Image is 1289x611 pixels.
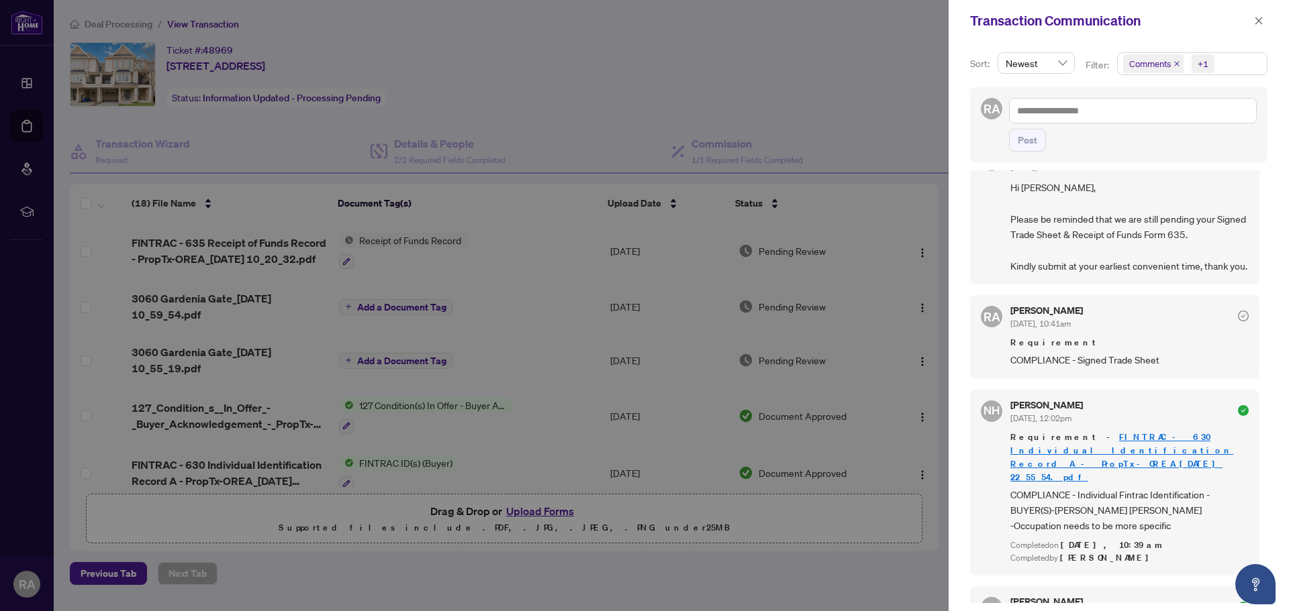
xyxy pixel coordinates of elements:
p: Filter: [1086,58,1111,72]
span: Hi [PERSON_NAME], Please be reminded that we are still pending your Signed Trade Sheet & Receipt ... [1010,180,1249,274]
button: Open asap [1235,564,1276,604]
span: close [1174,60,1180,67]
h5: [PERSON_NAME] [1010,597,1083,606]
span: Requirement [1010,336,1249,349]
p: Sort: [970,56,992,71]
div: Transaction Communication [970,11,1250,31]
span: COMPLIANCE - Individual Fintrac Identification - BUYER(S)-[PERSON_NAME] [PERSON_NAME] -Occupation... [1010,487,1249,534]
span: check-circle [1238,405,1249,416]
div: Completed on [1010,539,1249,552]
button: Post [1009,129,1046,152]
span: RA [984,99,1000,118]
span: Comments [1129,57,1171,70]
a: FINTRAC - 630 Individual Identification Record A - PropTx-OREA_[DATE] 22_55_54.pdf [1010,431,1233,483]
h5: [PERSON_NAME] [1010,306,1083,315]
span: Requirement - [1010,431,1249,484]
span: Newest [1006,53,1067,73]
span: Comments [1123,54,1184,73]
span: COMPLIANCE - Signed Trade Sheet [1010,352,1249,368]
span: [PERSON_NAME] [1060,552,1156,563]
div: +1 [1198,57,1208,70]
span: [DATE], 10:43am [1010,162,1071,172]
div: Completed by [1010,552,1249,565]
span: [DATE], 10:41am [1010,319,1071,329]
span: check-circle [1238,311,1249,321]
span: close [1254,16,1263,25]
span: [DATE], 10:39am [1061,539,1164,551]
h5: [PERSON_NAME] [1010,400,1083,410]
span: RA [984,307,1000,326]
span: NH [984,402,1000,420]
span: [DATE], 12:02pm [1010,413,1071,423]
